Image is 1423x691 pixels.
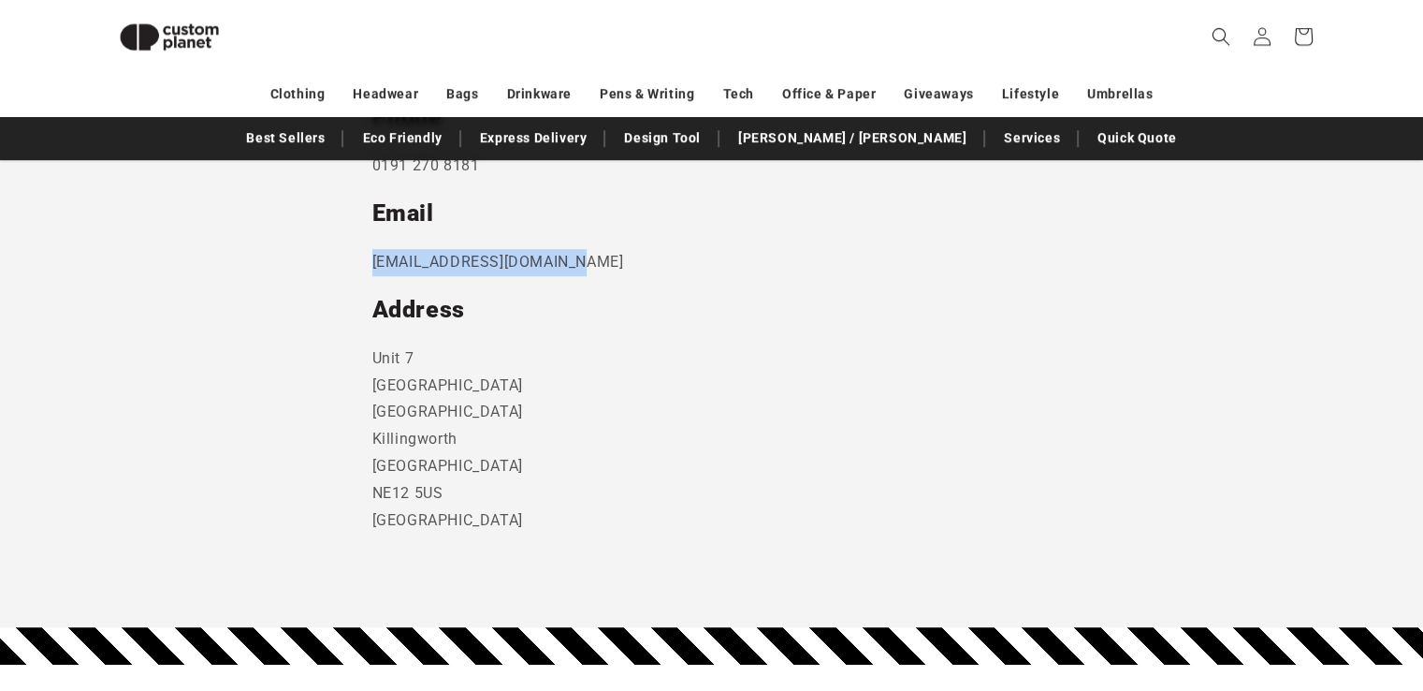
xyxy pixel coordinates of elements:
[446,78,478,110] a: Bags
[372,153,1052,180] p: 0191 270 8181
[782,78,876,110] a: Office & Paper
[1087,78,1153,110] a: Umbrellas
[722,78,753,110] a: Tech
[237,122,334,154] a: Best Sellers
[471,122,597,154] a: Express Delivery
[270,78,326,110] a: Clothing
[1088,122,1186,154] a: Quick Quote
[353,78,418,110] a: Headwear
[995,122,1069,154] a: Services
[372,345,1052,535] p: Unit 7 [GEOGRAPHIC_DATA] [GEOGRAPHIC_DATA] Killingworth [GEOGRAPHIC_DATA] NE12 5US [GEOGRAPHIC_DATA]
[600,78,694,110] a: Pens & Writing
[615,122,710,154] a: Design Tool
[372,295,1052,325] h2: Address
[1002,78,1059,110] a: Lifestyle
[904,78,973,110] a: Giveaways
[353,122,451,154] a: Eco Friendly
[104,7,235,66] img: Custom Planet
[729,122,976,154] a: [PERSON_NAME] / [PERSON_NAME]
[507,78,572,110] a: Drinkware
[1200,16,1241,57] summary: Search
[1111,489,1423,691] iframe: Chat Widget
[372,249,1052,276] p: [EMAIL_ADDRESS][DOMAIN_NAME]
[372,198,1052,228] h2: Email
